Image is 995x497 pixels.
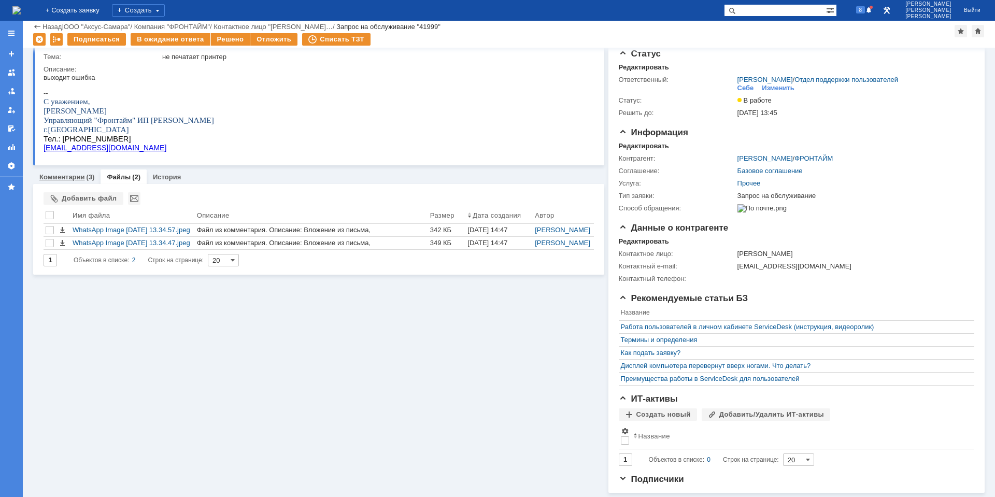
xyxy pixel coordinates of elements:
[619,63,669,72] div: Редактировать
[132,254,136,266] div: 2
[473,211,521,219] div: Дата создания
[107,173,131,181] a: Файлы
[905,13,951,20] span: [PERSON_NAME]
[197,226,426,251] div: Файл из комментария. Описание: Вложение из письма, Тема: Re: В заявке №41999 новый комментарий, О...
[336,23,440,31] div: Запрос на обслуживание "41999"
[905,7,951,13] span: [PERSON_NAME]
[128,192,140,205] div: Отправить выбранные файлы
[621,323,967,331] a: Работа пользователей в личном кабинете ServiceDesk (инструкция, видеоролик)
[3,83,20,100] a: Заявки в моей ответственности
[112,4,165,17] div: Создать
[737,96,772,104] span: В работе
[826,5,836,15] span: Расширенный поиск
[535,226,590,234] a: [PERSON_NAME]
[621,336,967,344] a: Термины и определения
[737,204,787,212] img: По почте.png
[42,23,62,31] a: Назад
[132,173,140,181] div: (2)
[3,120,20,137] a: Мои согласования
[794,76,898,83] a: Отдел поддержки пользователей
[134,23,210,31] a: Компания "ФРОНТАЙМ"
[619,237,669,246] div: Редактировать
[619,275,735,283] div: Контактный телефон:
[62,22,63,30] div: |
[33,33,46,46] div: Удалить
[737,109,777,117] span: [DATE] 13:45
[619,109,735,117] div: Решить до:
[619,262,735,271] div: Контактный e-mail:
[87,173,95,181] div: (3)
[619,142,669,150] div: Редактировать
[535,211,555,219] div: Автор
[533,209,593,224] th: Автор
[3,102,20,118] a: Мои заявки
[619,307,969,321] th: Название
[73,226,193,234] div: WhatsApp Image [DATE] 13.34.57.jpeg
[762,84,794,92] div: Изменить
[74,254,204,266] i: Строк на странице:
[74,257,129,264] span: Объектов в списке:
[64,23,131,31] a: ООО "Аксус-Самара"
[619,76,735,84] div: Ответственный:
[856,6,865,13] span: 8
[12,6,21,15] img: logo
[619,192,735,200] div: Тип заявки:
[39,173,85,181] a: Комментарии
[58,239,66,247] span: Скачать файл
[972,25,984,37] div: Сделать домашней страницей
[619,96,735,105] div: Статус:
[737,250,969,258] div: [PERSON_NAME]
[12,6,21,15] a: Перейти на домашнюю страницу
[73,239,193,247] div: WhatsApp Image [DATE] 13.34.47.jpeg
[619,204,735,212] div: Способ обращения:
[467,239,507,247] div: [DATE] 14:47
[737,76,793,83] a: [PERSON_NAME]
[430,239,464,247] div: 349 КБ
[58,226,66,234] span: Скачать файл
[737,84,754,92] div: Себе
[197,211,230,219] div: Описание
[794,154,833,162] a: ФРОНТАЙМ
[619,474,684,484] span: Подписчики
[649,453,779,466] i: Строк на странице:
[955,25,967,37] div: Добавить в избранное
[214,23,336,31] div: /
[619,167,735,175] div: Соглашение:
[428,209,466,224] th: Размер
[737,154,833,163] div: /
[3,158,20,174] a: Настройки
[737,179,761,187] a: Прочее
[465,209,533,224] th: Дата создания
[430,226,464,234] div: 342 КБ
[619,223,729,233] span: Данные о контрагенте
[621,427,629,435] span: Настройки
[880,4,893,17] a: Перейти в интерфейс администратора
[619,49,661,59] span: Статус
[73,211,110,219] div: Имя файла
[619,179,735,188] div: Услуга:
[905,1,951,7] span: [PERSON_NAME]
[621,362,967,370] a: Дисплей компьютера перевернут вверх ногами. Что делать?
[214,23,333,31] a: Контактное лицо "[PERSON_NAME]…
[638,432,670,440] div: Название
[70,209,195,224] th: Имя файла
[737,167,803,175] a: Базовое соглашение
[64,23,134,31] div: /
[649,456,704,463] span: Объектов в списке:
[3,139,20,155] a: Отчеты
[737,192,969,200] div: Запрос на обслуживание
[50,33,63,46] div: Работа с массовостью
[621,375,967,383] a: Преимущества работы в ServiceDesk для пользователей
[619,394,678,404] span: ИТ-активы
[535,239,590,247] a: [PERSON_NAME]
[44,65,590,74] div: Описание:
[134,23,214,31] div: /
[621,349,967,357] a: Как подать заявку?
[619,154,735,163] div: Контрагент:
[619,293,748,303] span: Рекомендуемые статьи БЗ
